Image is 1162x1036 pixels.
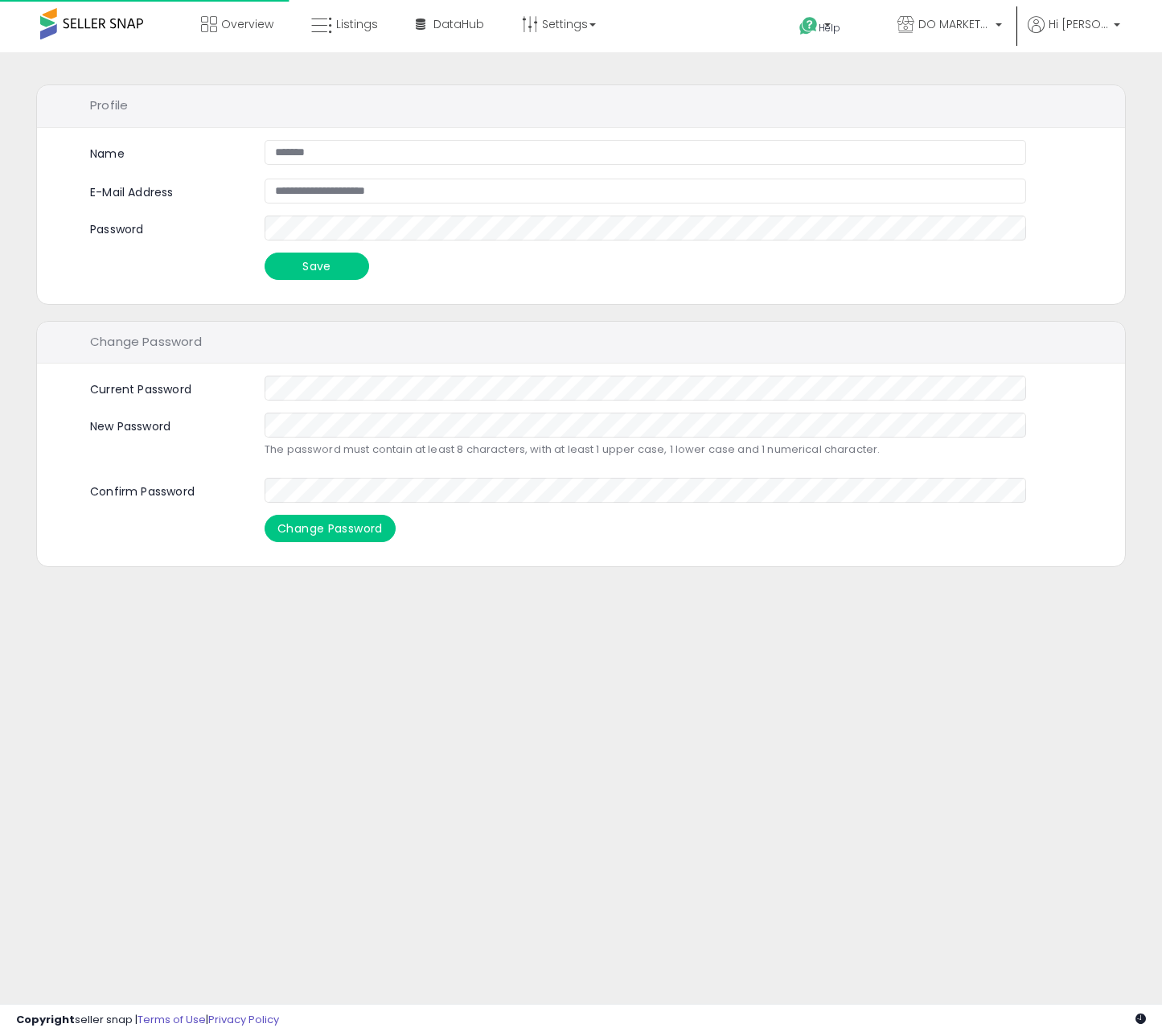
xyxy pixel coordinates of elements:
[78,376,253,398] label: Current Password
[37,322,1125,364] div: Change Password
[90,146,125,162] label: Name
[799,16,819,36] i: Get Help
[265,253,369,280] button: Save
[37,85,1125,128] div: Profile
[78,179,253,201] label: E-Mail Address
[918,16,991,32] span: DO MARKETPLACE LLC
[433,16,484,32] span: DataHub
[819,21,840,35] span: Help
[1028,16,1120,52] a: Hi [PERSON_NAME]
[265,442,1026,458] p: The password must contain at least 8 characters, with at least 1 upper case, 1 lower case and 1 n...
[78,216,253,238] label: Password
[78,478,253,500] label: Confirm Password
[1049,16,1109,32] span: Hi [PERSON_NAME]
[786,4,872,52] a: Help
[265,515,396,542] button: Change Password
[336,16,378,32] span: Listings
[78,413,253,435] label: New Password
[221,16,273,32] span: Overview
